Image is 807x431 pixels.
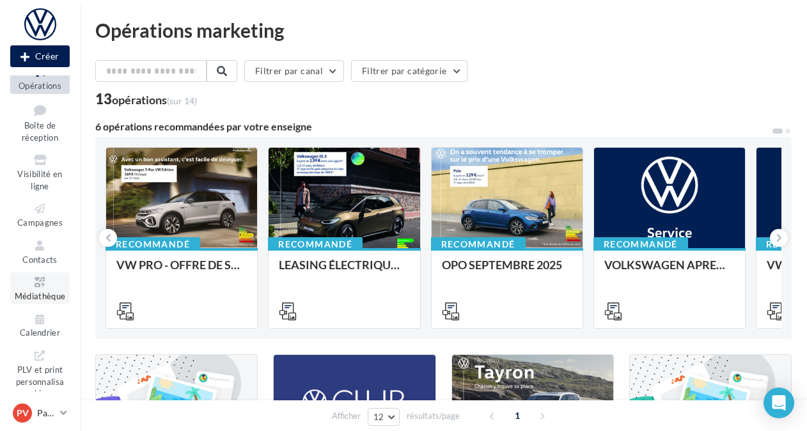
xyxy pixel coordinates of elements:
[95,121,771,132] div: 6 opérations recommandées par votre enseigne
[19,81,61,91] span: Opérations
[332,410,361,422] span: Afficher
[10,45,70,67] div: Nouvelle campagne
[368,408,400,426] button: 12
[10,346,70,402] a: PLV et print personnalisable
[17,407,29,419] span: PV
[116,258,247,284] div: VW PRO - OFFRE DE SEPTEMBRE 25
[279,258,409,284] div: LEASING ÉLECTRIQUE 2025
[10,62,70,93] a: Opérations
[442,258,572,284] div: OPO SEPTEMBRE 2025
[244,60,344,82] button: Filtrer par canal
[10,150,70,194] a: Visibilité en ligne
[268,237,363,251] div: Recommandé
[106,237,200,251] div: Recommandé
[112,94,197,106] div: opérations
[764,388,794,418] div: Open Intercom Messenger
[16,362,65,398] span: PLV et print personnalisable
[95,20,792,40] div: Opérations marketing
[10,272,70,304] a: Médiathèque
[593,237,688,251] div: Recommandé
[604,258,735,284] div: VOLKSWAGEN APRES-VENTE
[10,401,70,425] a: PV Partenaire VW
[22,255,58,265] span: Contacts
[22,120,58,143] span: Boîte de réception
[167,95,197,106] span: (sur 14)
[507,405,528,426] span: 1
[37,407,55,419] p: Partenaire VW
[10,236,70,267] a: Contacts
[15,291,66,301] span: Médiathèque
[431,237,526,251] div: Recommandé
[17,217,63,228] span: Campagnes
[10,310,70,341] a: Calendrier
[351,60,467,82] button: Filtrer par catégorie
[10,99,70,146] a: Boîte de réception
[407,410,460,422] span: résultats/page
[10,45,70,67] button: Créer
[373,412,384,422] span: 12
[10,199,70,230] a: Campagnes
[17,169,62,191] span: Visibilité en ligne
[95,92,197,106] div: 13
[20,328,60,338] span: Calendrier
